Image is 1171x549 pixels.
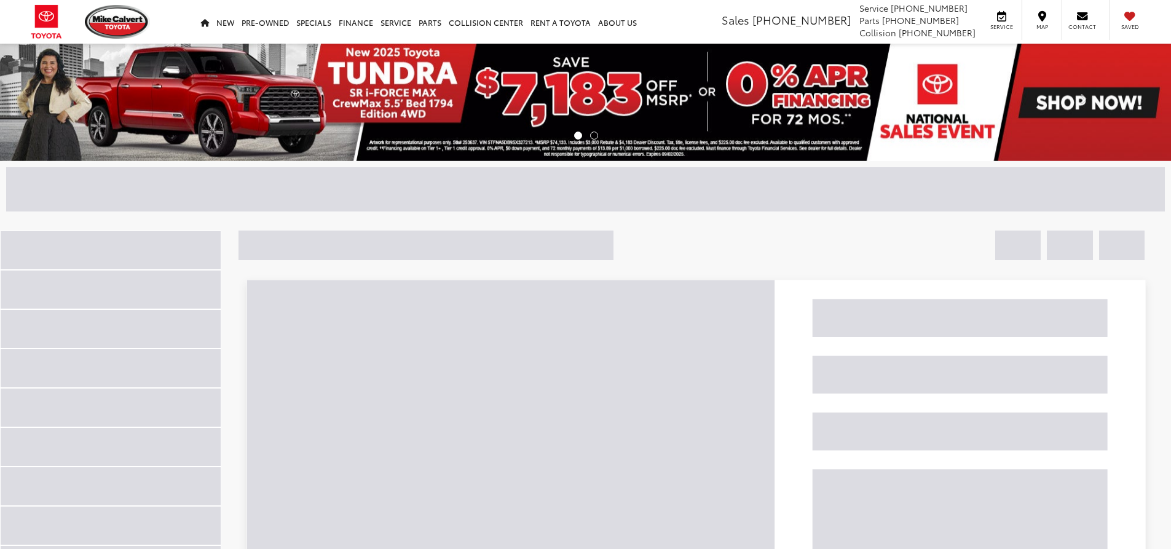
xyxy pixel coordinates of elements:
span: [PHONE_NUMBER] [891,2,968,14]
span: [PHONE_NUMBER] [899,26,976,39]
span: Sales [722,12,749,28]
span: Collision [859,26,896,39]
span: Map [1028,23,1055,31]
span: Service [988,23,1015,31]
span: Parts [859,14,880,26]
span: [PHONE_NUMBER] [882,14,959,26]
span: [PHONE_NUMBER] [752,12,851,28]
span: Contact [1068,23,1096,31]
span: Service [859,2,888,14]
span: Saved [1116,23,1143,31]
img: Mike Calvert Toyota [85,5,150,39]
